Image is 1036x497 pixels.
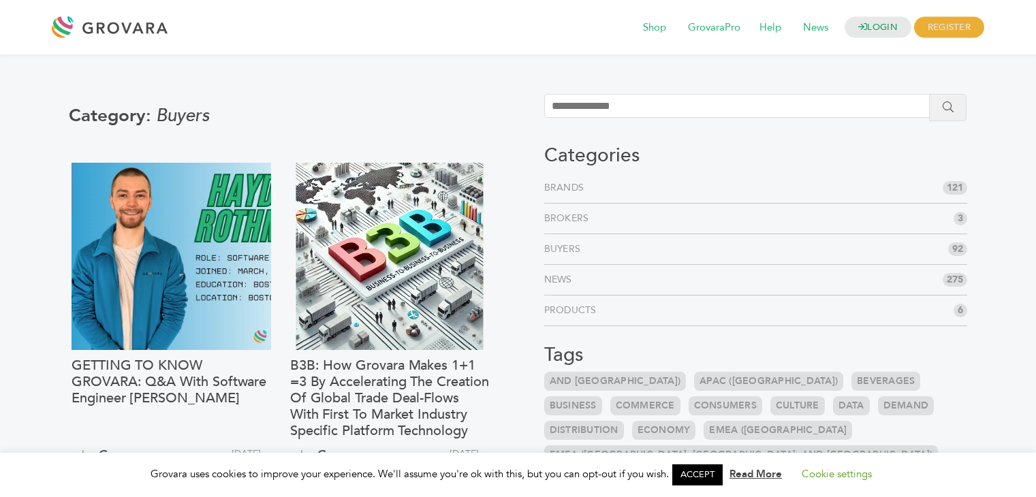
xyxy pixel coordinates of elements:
[544,181,590,195] a: Brands
[689,396,762,415] a: Consumers
[544,144,967,167] h3: Categories
[672,464,723,485] a: ACCEPT
[633,15,676,41] span: Shop
[678,20,750,35] a: GrovaraPro
[544,344,967,367] h3: Tags
[833,396,870,415] a: Data
[943,181,967,195] span: 121
[173,446,271,464] span: [DATE]
[99,447,145,464] a: Grovara
[851,372,920,391] a: Beverages
[878,396,935,415] a: Demand
[544,242,586,256] a: Buyers
[69,103,156,128] span: Category
[156,103,210,128] span: Buyers
[948,242,967,256] span: 92
[943,273,967,287] span: 275
[544,421,624,440] a: Distribution
[290,357,490,439] a: B3B: How Grovara Makes 1+1 =3 By Accelerating The Creation Of Global Trade Deal-Flows With First ...
[317,447,364,464] a: Grovara
[750,20,791,35] a: Help
[770,396,825,415] a: Culture
[632,421,696,440] a: Economy
[544,372,687,391] a: and [GEOGRAPHIC_DATA])
[794,20,838,35] a: News
[544,273,578,287] a: News
[72,357,271,439] a: GETTING TO KNOW GROVARA: Q&A With Software Engineer [PERSON_NAME]
[610,396,680,415] a: Commerce
[544,304,602,317] a: Products
[954,304,967,317] span: 6
[544,445,939,464] a: EMEA ([GEOGRAPHIC_DATA], [GEOGRAPHIC_DATA], and [GEOGRAPHIC_DATA])
[151,467,885,481] span: Grovara uses cookies to improve your experience. We'll assume you're ok with this, but you can op...
[544,212,595,225] a: Brokers
[290,446,392,464] span: by:
[914,17,984,38] span: REGISTER
[633,20,676,35] a: Shop
[954,212,967,225] span: 3
[794,15,838,41] span: News
[750,15,791,41] span: Help
[544,396,602,415] a: Business
[72,446,173,464] span: by:
[678,15,750,41] span: GrovaraPro
[392,446,490,464] span: [DATE]
[704,421,852,440] a: EMEA ([GEOGRAPHIC_DATA]
[802,467,872,481] a: Cookie settings
[729,467,782,481] a: Read More
[845,17,911,38] a: LOGIN
[694,372,843,391] a: APAC ([GEOGRAPHIC_DATA])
